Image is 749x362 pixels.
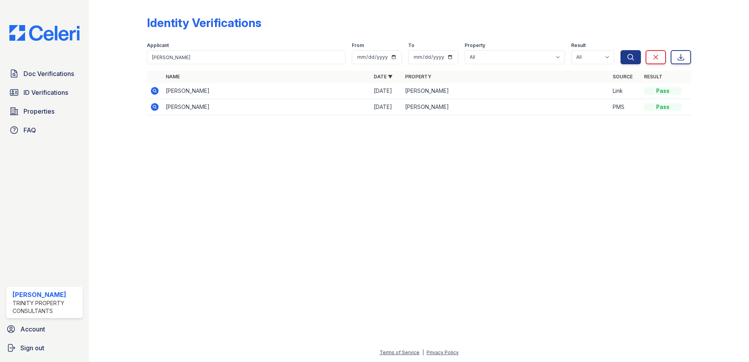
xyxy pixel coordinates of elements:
span: Sign out [20,343,44,353]
label: Result [571,42,586,49]
span: ID Verifications [24,88,68,97]
a: Account [3,321,86,337]
div: | [422,349,424,355]
a: Privacy Policy [427,349,459,355]
span: Account [20,324,45,334]
a: FAQ [6,122,83,138]
td: [DATE] [371,99,402,115]
td: [PERSON_NAME] [163,83,371,99]
td: [PERSON_NAME] [402,99,610,115]
img: CE_Logo_Blue-a8612792a0a2168367f1c8372b55b34899dd931a85d93a1a3d3e32e68fde9ad4.png [3,25,86,41]
td: PMS [610,99,641,115]
td: [PERSON_NAME] [163,99,371,115]
a: Property [405,74,431,80]
a: Name [166,74,180,80]
div: Pass [644,87,682,95]
a: Source [613,74,633,80]
a: Doc Verifications [6,66,83,81]
label: To [408,42,414,49]
div: Pass [644,103,682,111]
label: From [352,42,364,49]
a: ID Verifications [6,85,83,100]
input: Search by name or phone number [147,50,346,64]
div: [PERSON_NAME] [13,290,80,299]
div: Trinity Property Consultants [13,299,80,315]
a: Result [644,74,662,80]
span: FAQ [24,125,36,135]
td: [DATE] [371,83,402,99]
span: Doc Verifications [24,69,74,78]
a: Date ▼ [374,74,393,80]
td: Link [610,83,641,99]
span: Properties [24,107,54,116]
label: Property [465,42,485,49]
a: Sign out [3,340,86,356]
label: Applicant [147,42,169,49]
a: Terms of Service [380,349,420,355]
td: [PERSON_NAME] [402,83,610,99]
div: Identity Verifications [147,16,261,30]
a: Properties [6,103,83,119]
